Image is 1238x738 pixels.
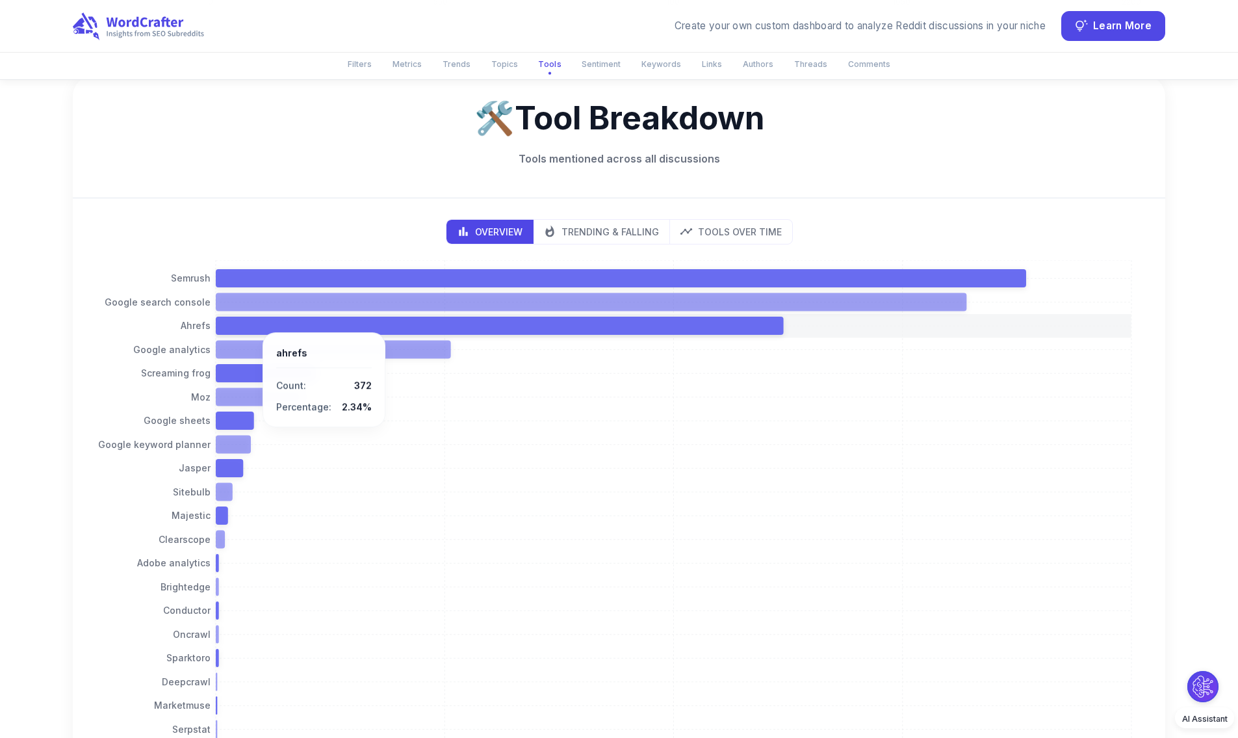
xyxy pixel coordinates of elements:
button: Threads [786,53,835,75]
tspan: Serpstat [172,724,211,735]
tspan: Clearscope [159,534,211,545]
button: Comments [840,53,898,75]
button: Sentiment [574,53,628,75]
button: Topics [484,53,526,75]
button: Filters [340,53,380,75]
div: display mode [446,219,793,244]
button: Metrics [385,53,430,75]
tspan: Deepcrawl [162,676,211,687]
p: Tools Over Time [698,225,782,239]
p: Overview [475,225,522,239]
tspan: Google keyword planner [98,439,211,450]
tspan: Semrush [171,272,211,283]
button: Learn More [1061,11,1165,41]
tspan: Ahrefs [181,320,211,331]
p: Tools mentioned across all discussions [94,151,1144,166]
p: Trending & Falling [561,225,659,239]
tspan: Marketmuse [154,700,211,711]
tspan: Brightedge [161,581,211,592]
button: Authors [735,53,781,75]
tspan: Sparktoro [166,652,211,663]
h2: 🛠️ Tool Breakdown [94,96,1144,140]
button: Trends [435,53,478,75]
span: AI Assistant [1182,714,1228,724]
button: trends view [533,220,670,244]
tspan: Adobe analytics [137,557,211,568]
tspan: Oncrawl [173,629,211,640]
tspan: Google analytics [133,344,211,355]
tspan: Screaming frog [141,367,211,378]
tspan: Sitebulb [173,486,211,497]
tspan: Conductor [163,605,211,616]
button: time series [669,220,792,244]
tspan: Majestic [172,510,211,521]
button: Keywords [634,53,689,75]
div: Create your own custom dashboard to analyze Reddit discussions in your niche [675,19,1046,34]
span: Learn More [1093,18,1152,35]
tspan: Google sheets [144,415,211,426]
button: Links [694,53,730,75]
button: bar chart [446,220,534,244]
tspan: Moz [191,391,211,402]
tspan: Google search console [105,297,211,308]
tspan: Jasper [179,462,211,473]
button: Tools [530,53,570,75]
